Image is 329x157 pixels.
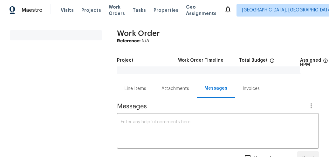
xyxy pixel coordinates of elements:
[125,85,146,92] div: Line Items
[154,7,178,13] span: Properties
[81,7,101,13] span: Projects
[186,4,216,17] span: Geo Assignments
[117,30,160,37] span: Work Order
[239,58,268,63] h5: Total Budget
[133,8,146,12] span: Tasks
[204,85,227,92] div: Messages
[117,58,134,63] h5: Project
[117,39,141,43] b: Reference:
[161,85,189,92] div: Attachments
[178,58,223,63] h5: Work Order Timeline
[323,58,328,71] span: The hpm assigned to this work order.
[270,58,275,66] span: The total cost of line items that have been proposed by Opendoor. This sum includes line items th...
[300,58,321,67] h5: Assigned HPM
[300,71,328,75] div: -
[61,7,74,13] span: Visits
[117,103,304,110] span: Messages
[109,4,125,17] span: Work Orders
[22,7,43,13] span: Maestro
[117,38,319,44] div: N/A
[243,85,260,92] div: Invoices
